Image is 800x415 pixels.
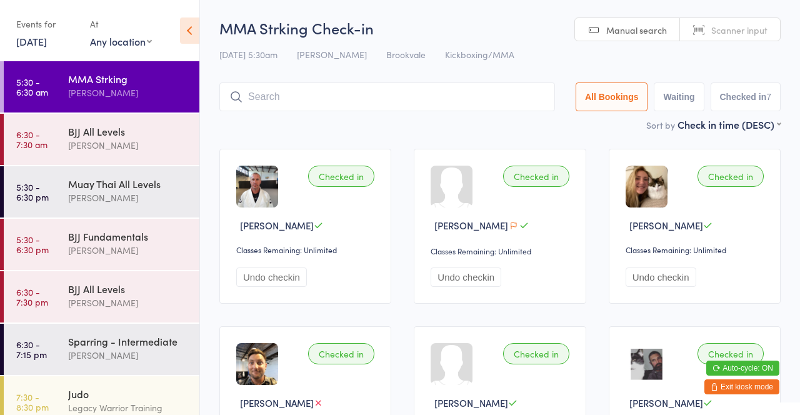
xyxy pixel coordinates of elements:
button: Checked in7 [711,82,781,111]
div: Check in time (DESC) [677,117,781,131]
div: BJJ Fundamentals [68,229,189,243]
div: Classes Remaining: Unlimited [626,244,767,255]
time: 6:30 - 7:30 pm [16,287,48,307]
div: [PERSON_NAME] [68,296,189,310]
a: 6:30 -7:30 pmBJJ All Levels[PERSON_NAME] [4,271,199,322]
button: Waiting [654,82,704,111]
input: Search [219,82,555,111]
button: Auto-cycle: ON [706,361,779,376]
a: 5:30 -6:30 amMMA Strking[PERSON_NAME] [4,61,199,112]
time: 7:30 - 8:30 pm [16,392,49,412]
div: [PERSON_NAME] [68,138,189,152]
time: 6:30 - 7:15 pm [16,339,47,359]
h2: MMA Strking Check-in [219,17,781,38]
span: Scanner input [711,24,767,36]
img: image1740378559.png [236,166,278,207]
time: 5:30 - 6:30 pm [16,234,49,254]
button: Undo checkin [626,267,696,287]
div: Events for [16,14,77,34]
span: Kickboxing/MMA [445,48,514,61]
a: 5:30 -6:30 pmBJJ Fundamentals[PERSON_NAME] [4,219,199,270]
span: [PERSON_NAME] [240,396,314,409]
div: [PERSON_NAME] [68,191,189,205]
div: [PERSON_NAME] [68,348,189,362]
a: 5:30 -6:30 pmMuay Thai All Levels[PERSON_NAME] [4,166,199,217]
span: [PERSON_NAME] [434,219,508,232]
img: image1691558552.png [626,166,667,207]
div: Classes Remaining: Unlimited [431,246,572,256]
span: [DATE] 5:30am [219,48,277,61]
label: Sort by [646,119,675,131]
span: [PERSON_NAME] [629,219,703,232]
time: 5:30 - 6:30 pm [16,182,49,202]
div: Muay Thai All Levels [68,177,189,191]
a: 6:30 -7:15 pmSparring - Intermediate[PERSON_NAME] [4,324,199,375]
span: Brookvale [386,48,426,61]
div: Checked in [308,343,374,364]
button: All Bookings [576,82,648,111]
div: Classes Remaining: Unlimited [236,244,378,255]
div: Checked in [697,343,764,364]
div: [PERSON_NAME] [68,86,189,100]
span: Manual search [606,24,667,36]
time: 5:30 - 6:30 am [16,77,48,97]
div: BJJ All Levels [68,124,189,138]
div: At [90,14,152,34]
time: 6:30 - 7:30 am [16,129,47,149]
div: [PERSON_NAME] [68,243,189,257]
div: Any location [90,34,152,48]
img: image1691556926.png [626,343,667,385]
div: MMA Strking [68,72,189,86]
div: Judo [68,387,189,401]
a: 6:30 -7:30 amBJJ All Levels[PERSON_NAME] [4,114,199,165]
div: Checked in [503,166,569,187]
span: [PERSON_NAME] [297,48,367,61]
span: [PERSON_NAME] [434,396,508,409]
img: image1691557805.png [236,343,278,385]
div: 7 [766,92,771,102]
span: [PERSON_NAME] [240,219,314,232]
div: BJJ All Levels [68,282,189,296]
div: Checked in [308,166,374,187]
button: Undo checkin [431,267,501,287]
span: [PERSON_NAME] [629,396,703,409]
div: Checked in [503,343,569,364]
div: Checked in [697,166,764,187]
button: Exit kiosk mode [704,379,779,394]
a: [DATE] [16,34,47,48]
button: Undo checkin [236,267,307,287]
div: Sparring - Intermediate [68,334,189,348]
